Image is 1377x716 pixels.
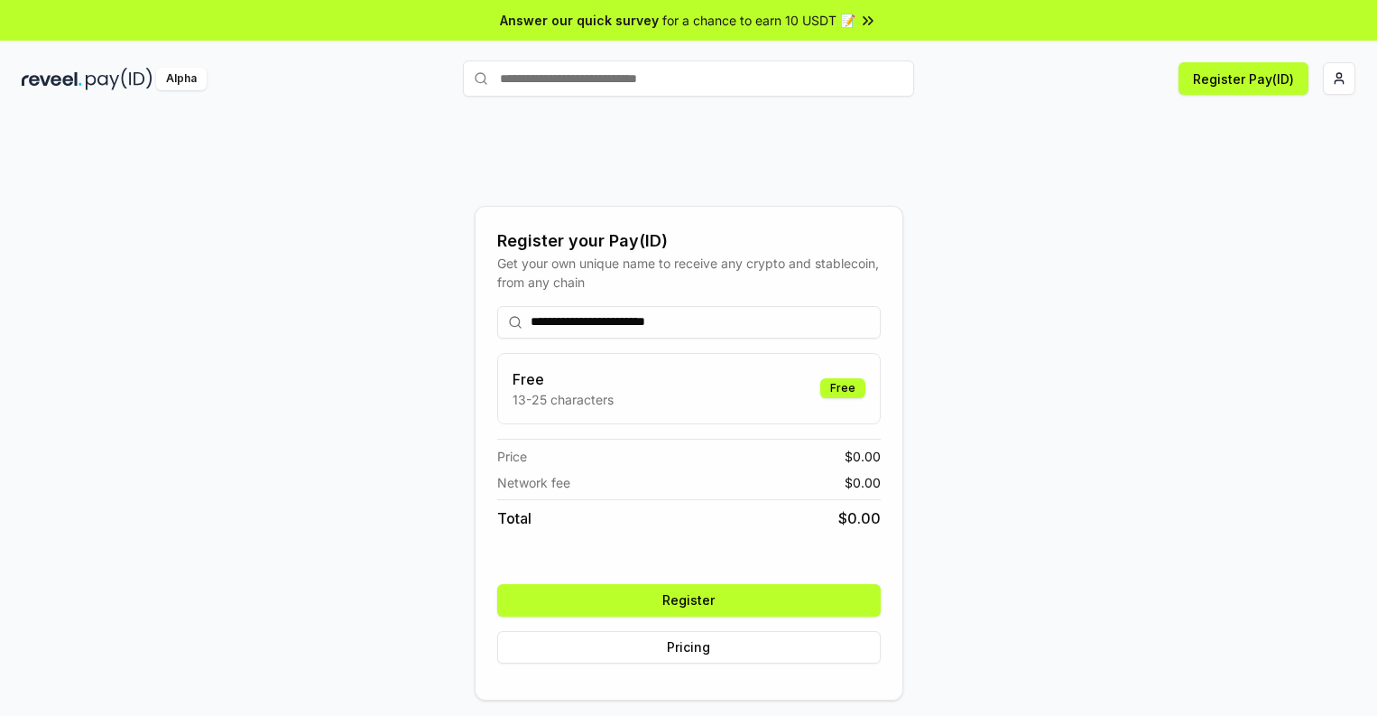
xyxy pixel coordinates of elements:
[22,68,82,90] img: reveel_dark
[156,68,207,90] div: Alpha
[497,447,527,466] span: Price
[497,507,531,529] span: Total
[497,473,570,492] span: Network fee
[1178,62,1308,95] button: Register Pay(ID)
[845,473,881,492] span: $ 0.00
[513,368,614,390] h3: Free
[662,11,855,30] span: for a chance to earn 10 USDT 📝
[845,447,881,466] span: $ 0.00
[513,390,614,409] p: 13-25 characters
[500,11,659,30] span: Answer our quick survey
[497,631,881,664] button: Pricing
[497,254,881,292] div: Get your own unique name to receive any crypto and stablecoin, from any chain
[86,68,152,90] img: pay_id
[497,228,881,254] div: Register your Pay(ID)
[838,507,881,529] span: $ 0.00
[497,584,881,617] button: Register
[820,378,865,398] div: Free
